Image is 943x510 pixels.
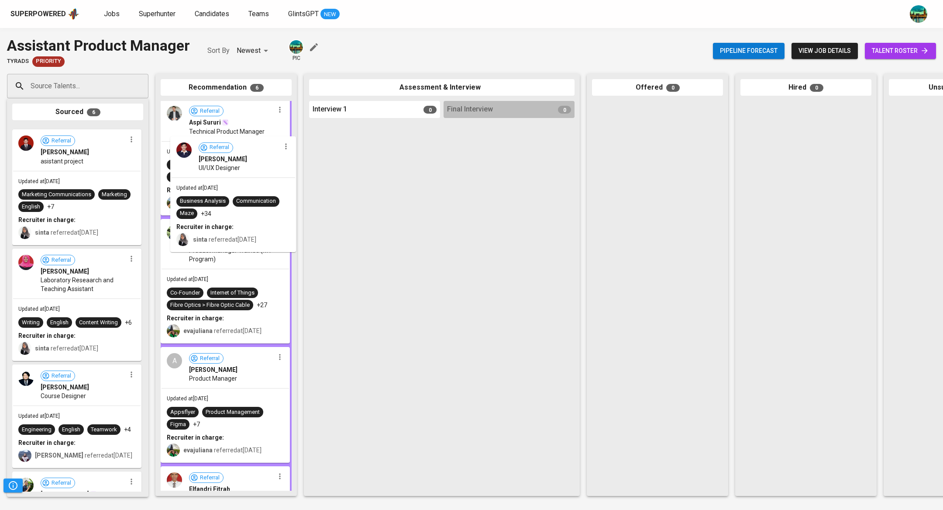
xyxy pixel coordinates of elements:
[713,43,785,59] button: Pipeline forecast
[248,10,269,18] span: Teams
[313,104,347,114] span: Interview 1
[10,9,66,19] div: Superpowered
[798,45,851,56] span: view job details
[139,10,176,18] span: Superhunter
[237,45,261,56] p: Newest
[423,106,437,114] span: 0
[288,10,319,18] span: GlintsGPT
[248,9,271,20] a: Teams
[288,9,340,20] a: GlintsGPT NEW
[7,57,29,66] span: Tyrads
[309,79,575,96] div: Assessment & Interview
[10,7,79,21] a: Superpoweredapp logo
[161,79,292,96] div: Recommendation
[195,9,231,20] a: Candidates
[32,57,65,66] span: Priority
[810,84,823,92] span: 0
[792,43,858,59] button: view job details
[865,43,936,59] a: talent roster
[666,84,680,92] span: 0
[250,84,264,92] span: 6
[872,45,929,56] span: talent roster
[12,104,143,121] div: Sourced
[720,45,778,56] span: Pipeline forecast
[195,10,229,18] span: Candidates
[87,108,100,116] span: 6
[592,79,723,96] div: Offered
[910,5,927,23] img: a5d44b89-0c59-4c54-99d0-a63b29d42bd3.jpg
[3,479,23,493] button: Pipeline Triggers
[68,7,79,21] img: app logo
[104,10,120,18] span: Jobs
[144,85,145,87] button: Open
[139,9,177,20] a: Superhunter
[447,104,493,114] span: Final Interview
[289,39,304,62] div: pic
[740,79,871,96] div: Hired
[289,40,303,54] img: a5d44b89-0c59-4c54-99d0-a63b29d42bd3.jpg
[104,9,121,20] a: Jobs
[32,56,65,67] div: New Job received from Demand Team
[320,10,340,19] span: NEW
[237,43,271,59] div: Newest
[558,106,571,114] span: 0
[7,35,190,56] div: Assistant Product Manager
[207,45,230,56] p: Sort By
